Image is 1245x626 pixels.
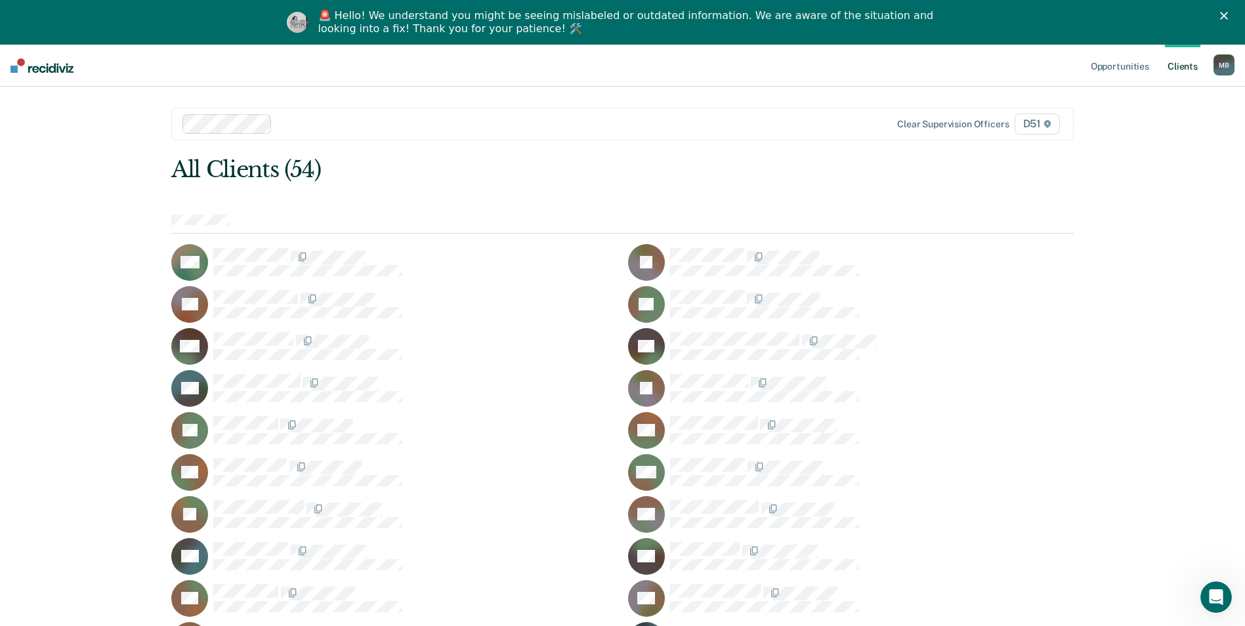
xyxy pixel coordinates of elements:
[1015,114,1060,135] span: D51
[1213,54,1234,75] div: M B
[171,156,893,183] div: All Clients (54)
[287,12,308,33] img: Profile image for Kim
[11,58,74,73] img: Recidiviz
[1200,581,1232,613] iframe: Intercom live chat
[1213,54,1234,75] button: MB
[318,9,938,35] div: 🚨 Hello! We understand you might be seeing mislabeled or outdated information. We are aware of th...
[897,119,1009,130] div: Clear supervision officers
[1220,12,1233,20] div: Close
[1088,45,1152,87] a: Opportunities
[1165,45,1200,87] a: Clients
